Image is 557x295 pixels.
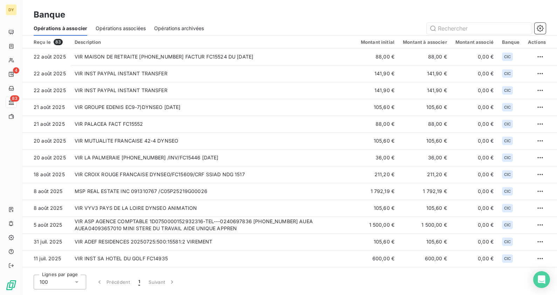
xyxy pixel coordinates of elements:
span: Opérations associées [96,25,146,32]
button: Précédent [92,275,134,289]
div: Reçu le [34,39,66,45]
input: Rechercher [427,23,532,34]
div: Actions [528,39,546,45]
td: 105,60 € [357,200,399,217]
td: 105,60 € [399,132,451,149]
div: Description [75,39,352,45]
td: 105,60 € [399,99,451,116]
span: CIC [504,172,511,177]
td: 600,00 € [357,250,399,267]
span: 83 [54,39,63,45]
td: 5 août 2025 [22,217,70,233]
td: 105,60 € [399,233,451,250]
td: 149,00 € [399,267,451,284]
div: Montant initial [361,39,394,45]
td: VIR ADEF RESIDENCES 20250725:500:15581:2 VIREMENT [70,233,357,250]
td: 20 août 2025 [22,132,70,149]
td: 11 juil. 2025 [22,250,70,267]
td: 0,00 € [451,99,498,116]
td: 211,20 € [399,166,451,183]
td: 1 500,00 € [357,217,399,233]
td: 36,00 € [357,149,399,166]
td: 105,60 € [357,233,399,250]
span: CIC [504,189,511,193]
td: 0,00 € [451,82,498,99]
td: VIR CROIX ROUGE FRANCAISE DYNSEO/FC15609/CRF SSIAD NDG 1517 [70,166,357,183]
td: 141,90 € [357,82,399,99]
td: 0,00 € [451,149,498,166]
td: 21 août 2025 [22,99,70,116]
td: 1 500,00 € [399,217,451,233]
td: VIR MUTUALITE FRANCAISE 42-4 DYNSEO [70,132,357,149]
span: 100 [40,279,48,286]
td: 141,90 € [357,65,399,82]
span: Opérations à associer [34,25,87,32]
td: 18 août 2025 [22,166,70,183]
td: 105,60 € [357,132,399,149]
h3: Banque [34,8,65,21]
td: 0,00 € [451,267,498,284]
span: CIC [504,206,511,210]
td: 22 août 2025 [22,82,70,99]
span: CIC [504,105,511,109]
td: 141,90 € [399,82,451,99]
a: 4 [6,69,16,80]
span: CIC [504,122,511,126]
span: CIC [504,55,511,59]
td: 8 août 2025 [22,183,70,200]
td: VIR INST PAYPAL INSTANT TRANSFER [70,82,357,99]
td: VIR INST PAYPAL INSTANT TRANSFER [70,65,357,82]
td: VIR PALACEA FACT FC15552 [70,116,357,132]
td: 21 août 2025 [22,116,70,132]
span: CIC [504,156,511,160]
td: 88,00 € [357,116,399,132]
td: 22 août 2025 [22,65,70,82]
span: 83 [10,95,19,102]
td: 211,20 € [357,166,399,183]
div: Montant à associer [403,39,447,45]
td: 20 août 2025 [22,149,70,166]
td: VIR ASP AGENCE COMPTABLE 1D0750000152932316-TEL---0240697836 [PHONE_NUMBER] AUEA AUEA04093657010 ... [70,217,357,233]
div: DY [6,4,17,15]
td: 0,00 € [451,183,498,200]
td: VIR GROUPE EDENIS EC9-7)DYNSEO [DATE] [70,99,357,116]
img: Logo LeanPay [6,280,17,291]
span: CIC [504,88,511,92]
td: 105,60 € [399,200,451,217]
span: 4 [13,67,19,74]
td: 22 août 2025 [22,48,70,65]
div: Montant associé [455,39,494,45]
td: 1 792,19 € [357,183,399,200]
a: 83 [6,97,16,108]
td: 0,00 € [451,48,498,65]
td: 105,60 € [357,99,399,116]
td: 8 août 2025 [22,200,70,217]
td: 141,90 € [399,65,451,82]
span: 1 [138,279,140,286]
button: Suivant [144,275,180,289]
span: CIC [504,223,511,227]
td: MSP REAL ESTATE INC 091310767 /C05P25219G00026 [70,183,357,200]
td: 0,00 € [451,200,498,217]
td: 149,00 € [357,267,399,284]
td: 88,00 € [399,48,451,65]
td: 0,00 € [451,132,498,149]
td: VIR VYV3 PAYS DE LA LOIRE DYNSEO ANIMATION [70,200,357,217]
button: 1 [134,275,144,289]
td: 88,00 € [399,116,451,132]
td: VIR INST [PERSON_NAME] POUR PLUGIN HUMANEWS [70,267,357,284]
td: VIR INST SA HOTEL DU GOLF FC14935 [70,250,357,267]
span: CIC [504,240,511,244]
div: Open Intercom Messenger [533,271,550,288]
td: 0,00 € [451,233,498,250]
span: CIC [504,71,511,76]
td: 0,00 € [451,65,498,82]
td: 0,00 € [451,217,498,233]
td: VIR MAISON DE RETRAITE [PHONE_NUMBER] FACTUR FC15524 DU [DATE] [70,48,357,65]
td: 0,00 € [451,116,498,132]
td: 11 juil. 2025 [22,267,70,284]
span: Opérations archivées [154,25,204,32]
td: 31 juil. 2025 [22,233,70,250]
td: 0,00 € [451,250,498,267]
div: Banque [502,39,520,45]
